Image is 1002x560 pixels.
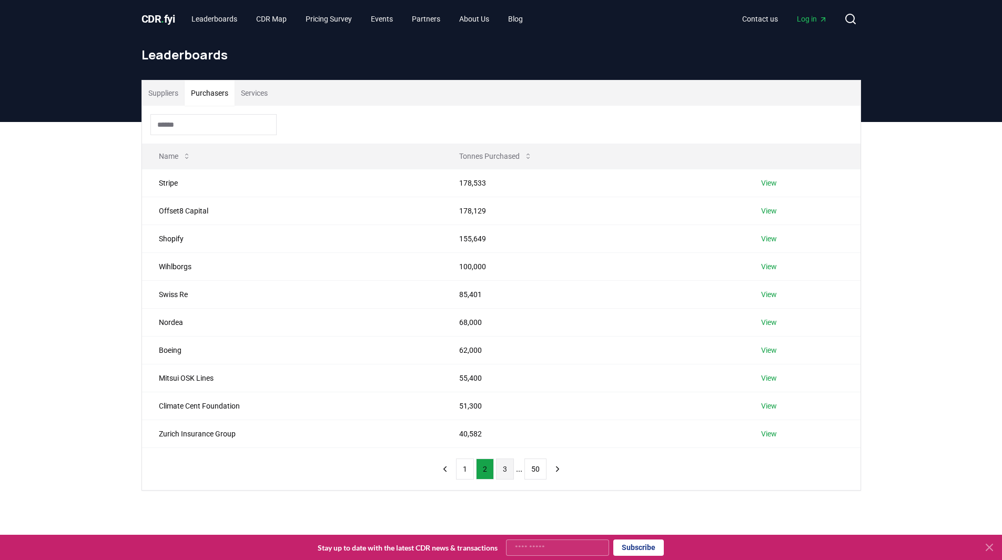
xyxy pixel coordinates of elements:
td: 55,400 [442,364,744,392]
button: Purchasers [185,80,235,106]
button: Services [235,80,274,106]
a: View [761,289,777,300]
button: previous page [436,459,454,480]
td: 85,401 [442,280,744,308]
td: Nordea [142,308,442,336]
h1: Leaderboards [141,46,861,63]
td: 155,649 [442,225,744,252]
td: 178,533 [442,169,744,197]
a: CDR Map [248,9,295,28]
td: 62,000 [442,336,744,364]
td: Stripe [142,169,442,197]
a: Contact us [734,9,786,28]
td: 100,000 [442,252,744,280]
a: View [761,429,777,439]
button: 2 [476,459,494,480]
li: ... [516,463,522,475]
button: Suppliers [142,80,185,106]
a: About Us [451,9,498,28]
td: Swiss Re [142,280,442,308]
button: next page [549,459,566,480]
td: 178,129 [442,197,744,225]
a: Leaderboards [183,9,246,28]
nav: Main [734,9,836,28]
a: View [761,345,777,355]
a: Log in [788,9,836,28]
td: Shopify [142,225,442,252]
a: View [761,206,777,216]
td: 40,582 [442,420,744,447]
a: Blog [500,9,531,28]
a: View [761,401,777,411]
a: Pricing Survey [297,9,360,28]
td: 51,300 [442,392,744,420]
a: Events [362,9,401,28]
span: CDR fyi [141,13,175,25]
td: Zurich Insurance Group [142,420,442,447]
a: Partners [403,9,449,28]
a: View [761,233,777,244]
a: View [761,178,777,188]
a: View [761,261,777,272]
nav: Main [183,9,531,28]
td: 68,000 [442,308,744,336]
td: Mitsui OSK Lines [142,364,442,392]
span: . [161,13,164,25]
a: View [761,317,777,328]
a: CDR.fyi [141,12,175,26]
button: 3 [496,459,514,480]
td: Offset8 Capital [142,197,442,225]
td: Climate Cent Foundation [142,392,442,420]
button: Name [150,146,199,167]
button: 1 [456,459,474,480]
a: View [761,373,777,383]
td: Boeing [142,336,442,364]
span: Log in [797,14,827,24]
button: Tonnes Purchased [451,146,541,167]
td: Wihlborgs [142,252,442,280]
button: 50 [524,459,546,480]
